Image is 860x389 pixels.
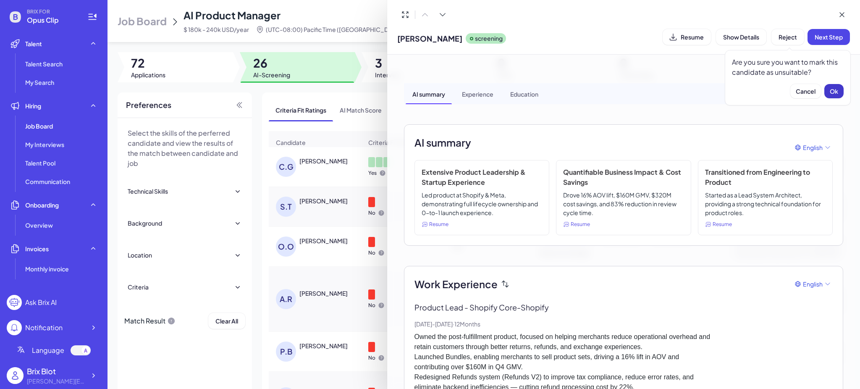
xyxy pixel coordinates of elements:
[705,167,826,187] h3: Transitioned from Engineering to Product
[815,33,843,41] span: Next Step
[414,276,498,292] span: Work Experience
[422,167,542,187] h3: Extensive Product Leadership & Startup Experience
[563,167,684,187] h3: Quantifiable Business Impact & Cost Savings
[796,87,815,95] span: Cancel
[414,320,833,329] p: [DATE] - [DATE] · 12 Months
[414,135,471,150] h2: AI summary
[808,29,850,45] button: Next Step
[475,34,503,43] p: screening
[803,280,823,289] span: English
[803,143,823,152] span: English
[414,302,833,313] p: Product Lead - Shopify Core - Shopify
[397,33,462,44] span: [PERSON_NAME]
[705,191,826,217] p: Started as a Lead System Architect, providing a strong technical foundation for product roles.
[790,84,821,98] button: Cancel
[422,191,542,217] p: Led product at Shopify & Meta, demonstrating full lifecycle ownership and 0-to-1 launch experience.
[455,83,500,104] div: Experience
[716,29,766,45] button: Show Details
[563,191,684,217] p: Drove 16% AOV lift, $160M GMV, $320M cost savings, and 83% reduction in review cycle time.
[663,29,711,45] button: Resume
[404,65,843,73] div: Show Interview & Comments
[503,83,545,104] div: Education
[771,29,804,45] button: Reject
[732,57,844,77] div: Are you sure you want to mark this candidate as unsuitable?
[723,33,759,41] span: Show Details
[824,84,844,98] button: Ok
[571,221,590,228] span: Resume
[406,83,452,104] div: AI summary
[429,221,448,228] span: Resume
[681,33,704,41] span: Resume
[779,33,797,41] span: Reject
[713,221,732,228] span: Resume
[830,87,838,95] span: Ok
